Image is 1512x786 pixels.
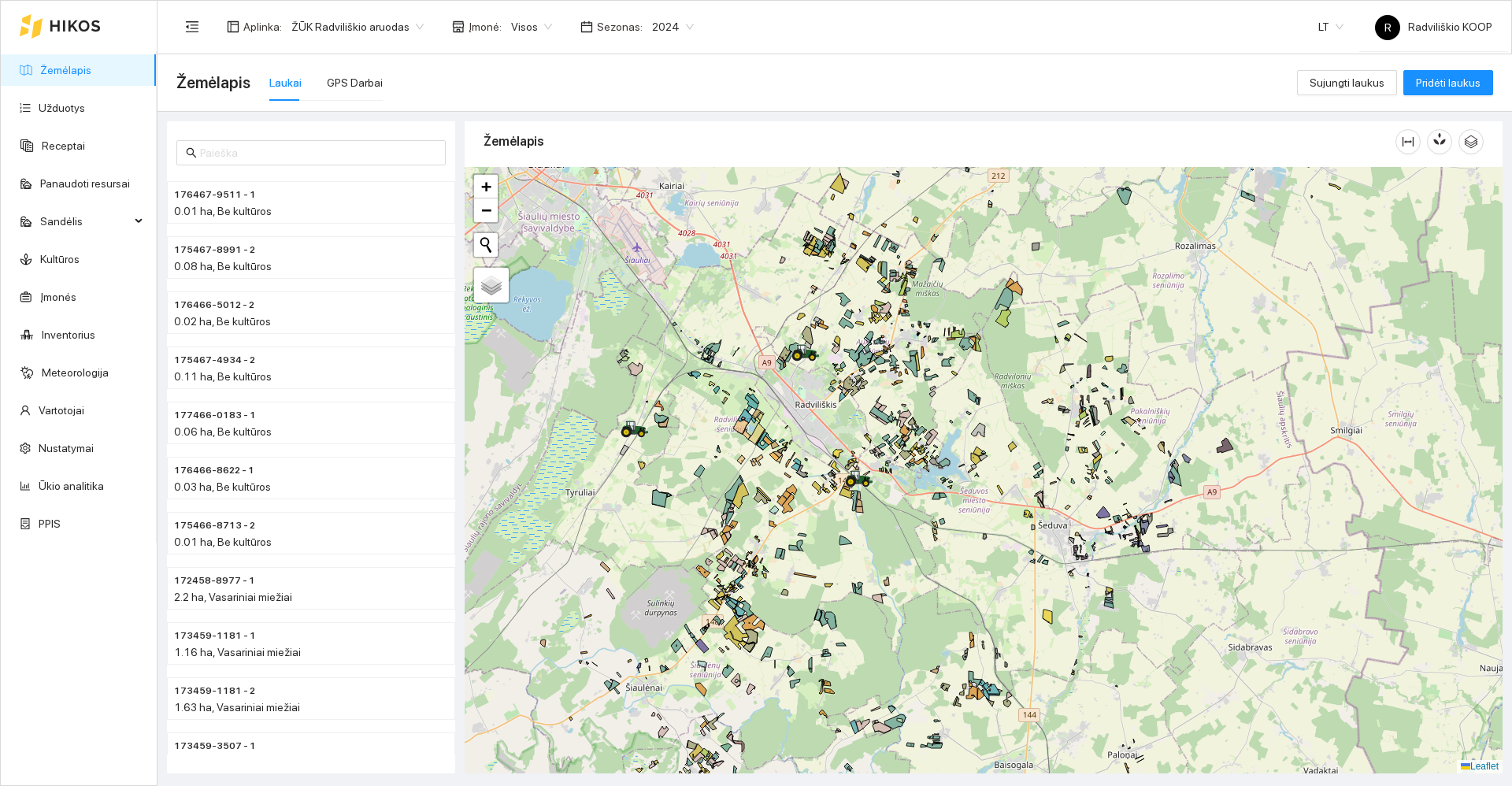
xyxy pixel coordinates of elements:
[1375,20,1492,33] span: Radviliškio KOOP
[1396,135,1420,148] span: column-width
[42,366,109,379] a: Meteorologija
[40,253,80,265] a: Kultūros
[1310,74,1384,91] span: Sujungti laukus
[481,200,491,220] span: −
[291,15,424,39] span: ŽŪK Radviliškio aruodas
[39,102,85,114] a: Užduotys
[40,177,130,190] a: Panaudoti resursai
[174,518,255,533] span: 175466-8713 - 2
[474,175,498,198] a: Zoom in
[174,701,300,714] span: 1.63 ha, Vasariniai miežiai
[174,628,256,643] span: 173459-1181 - 1
[580,20,593,33] span: calendar
[174,187,256,202] span: 176467-9511 - 1
[176,11,208,43] button: menu-fold
[174,298,254,313] span: 176466-5012 - 2
[243,18,282,35] span: Aplinka :
[39,517,61,530] a: PPIS
[1461,761,1499,772] a: Leaflet
[40,64,91,76] a: Žemėlapis
[597,18,643,35] span: Sezonas :
[174,463,254,478] span: 176466-8622 - 1
[1403,76,1493,89] a: Pridėti laukus
[174,408,256,423] span: 177466-0183 - 1
[484,119,1395,164] div: Žemėlapis
[40,291,76,303] a: Įmonės
[269,74,302,91] div: Laukai
[174,536,272,548] span: 0.01 ha, Be kultūros
[174,684,255,699] span: 173459-1181 - 2
[474,233,498,257] button: Initiate a new search
[1403,70,1493,95] button: Pridėti laukus
[185,20,199,34] span: menu-fold
[174,243,255,258] span: 175467-8991 - 2
[174,646,301,658] span: 1.16 ha, Vasariniai miežiai
[174,370,272,383] span: 0.11 ha, Be kultūros
[174,480,271,493] span: 0.03 ha, Be kultūros
[474,268,509,302] a: Layers
[42,139,85,152] a: Receptai
[176,70,250,95] span: Žemėlapis
[481,176,491,196] span: +
[1416,74,1480,91] span: Pridėti laukus
[1297,76,1397,89] a: Sujungti laukus
[511,15,552,39] span: Visos
[1384,15,1392,40] span: R
[39,404,84,417] a: Vartotojai
[1297,70,1397,95] button: Sujungti laukus
[652,15,694,39] span: 2024
[200,144,436,161] input: Paieška
[469,18,502,35] span: Įmonė :
[186,147,197,158] span: search
[174,353,255,368] span: 175467-4934 - 2
[39,442,94,454] a: Nustatymai
[40,206,130,237] span: Sandėlis
[227,20,239,33] span: layout
[174,260,272,273] span: 0.08 ha, Be kultūros
[174,739,256,754] span: 173459-3507 - 1
[1318,15,1343,39] span: LT
[174,205,272,217] span: 0.01 ha, Be kultūros
[39,480,104,492] a: Ūkio analitika
[327,74,383,91] div: GPS Darbai
[474,198,498,222] a: Zoom out
[174,315,271,328] span: 0.02 ha, Be kultūros
[174,573,255,588] span: 172458-8977 - 1
[42,328,95,341] a: Inventorius
[174,591,292,603] span: 2.2 ha, Vasariniai miežiai
[174,425,272,438] span: 0.06 ha, Be kultūros
[452,20,465,33] span: shop
[1395,129,1421,154] button: column-width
